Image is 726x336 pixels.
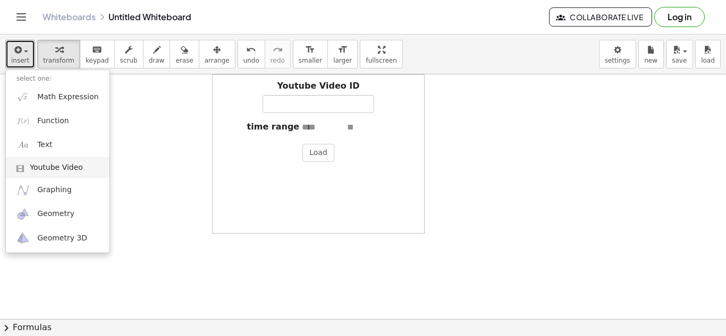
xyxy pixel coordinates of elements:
img: f_x.png [16,114,30,127]
button: keyboardkeypad [80,40,115,68]
span: load [701,57,715,64]
span: save [672,57,687,64]
button: format_sizesmaller [293,40,328,68]
button: erase [170,40,199,68]
span: Geometry 3D [37,233,87,244]
a: Function [6,109,109,133]
img: ggb-geometry.svg [16,208,30,221]
i: redo [273,44,283,56]
a: Geometry 3D [6,226,109,250]
img: ggb-3d.svg [16,231,30,245]
button: Log in [654,7,705,27]
span: draw [149,57,165,64]
button: insert [5,40,35,68]
button: draw [143,40,171,68]
button: format_sizelarger [327,40,358,68]
li: select one: [6,73,109,85]
button: transform [37,40,80,68]
button: load [695,40,721,68]
button: save [666,40,693,68]
span: settings [605,57,630,64]
button: undoundo [238,40,265,68]
span: undo [243,57,259,64]
a: Math Expression [6,85,109,109]
span: Youtube Video [30,162,83,173]
span: new [644,57,657,64]
i: format_size [337,44,348,56]
span: keypad [86,57,109,64]
label: Youtube Video ID [277,80,359,92]
i: format_size [305,44,315,56]
a: Graphing [6,178,109,202]
span: Graphing [37,185,72,195]
i: keyboard [92,44,102,56]
button: fullscreen [360,40,402,68]
button: Toggle navigation [13,8,30,25]
label: time range [247,121,300,133]
span: erase [175,57,193,64]
a: Text [6,133,109,157]
button: Load [302,144,334,162]
a: Whiteboards [43,12,96,22]
button: arrange [199,40,235,68]
span: Collaborate Live [558,12,643,22]
button: Collaborate Live [549,7,652,27]
span: Geometry [37,209,74,219]
span: fullscreen [366,57,396,64]
span: Math Expression [37,92,98,102]
span: insert [11,57,29,64]
img: ggb-graphing.svg [16,184,30,197]
span: smaller [299,57,322,64]
a: Youtube Video [6,157,109,178]
a: Geometry [6,202,109,226]
span: scrub [120,57,138,64]
span: Text [37,140,52,150]
button: redoredo [265,40,291,68]
span: redo [271,57,285,64]
i: undo [246,44,256,56]
span: arrange [205,57,230,64]
button: settings [599,40,636,68]
button: new [638,40,664,68]
span: transform [43,57,74,64]
button: scrub [114,40,143,68]
img: sqrt_x.png [16,90,30,104]
span: Function [37,116,69,126]
span: larger [333,57,352,64]
img: Aa.png [16,139,30,152]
